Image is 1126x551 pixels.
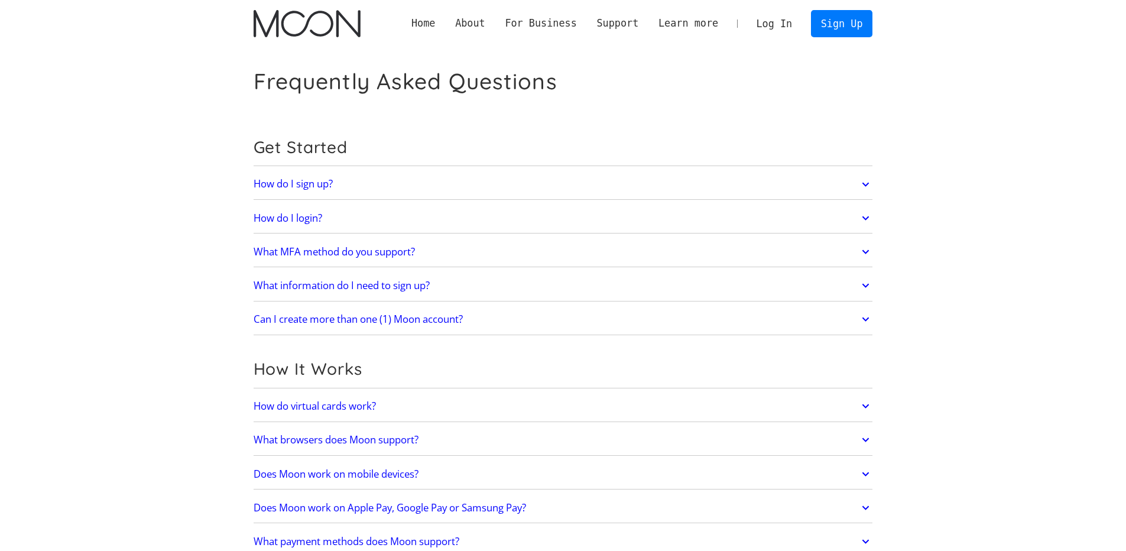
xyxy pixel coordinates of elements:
[254,137,873,157] h2: Get Started
[254,400,376,412] h2: How do virtual cards work?
[401,16,445,31] a: Home
[254,172,873,197] a: How do I sign up?
[254,468,418,480] h2: Does Moon work on mobile devices?
[747,11,802,37] a: Log In
[254,10,361,37] img: Moon Logo
[254,280,430,291] h2: What information do I need to sign up?
[254,212,322,224] h2: How do I login?
[254,394,873,419] a: How do virtual cards work?
[254,178,333,190] h2: How do I sign up?
[254,427,873,452] a: What browsers does Moon support?
[254,68,557,95] h1: Frequently Asked Questions
[254,434,418,446] h2: What browsers does Moon support?
[254,536,459,547] h2: What payment methods does Moon support?
[254,313,463,325] h2: Can I create more than one (1) Moon account?
[254,273,873,298] a: What information do I need to sign up?
[254,307,873,332] a: Can I create more than one (1) Moon account?
[254,206,873,231] a: How do I login?
[254,239,873,264] a: What MFA method do you support?
[254,359,873,379] h2: How It Works
[455,16,485,31] div: About
[254,462,873,487] a: Does Moon work on mobile devices?
[505,16,576,31] div: For Business
[254,502,526,514] h2: Does Moon work on Apple Pay, Google Pay or Samsung Pay?
[254,495,873,520] a: Does Moon work on Apple Pay, Google Pay or Samsung Pay?
[658,16,718,31] div: Learn more
[811,10,872,37] a: Sign Up
[596,16,638,31] div: Support
[254,246,415,258] h2: What MFA method do you support?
